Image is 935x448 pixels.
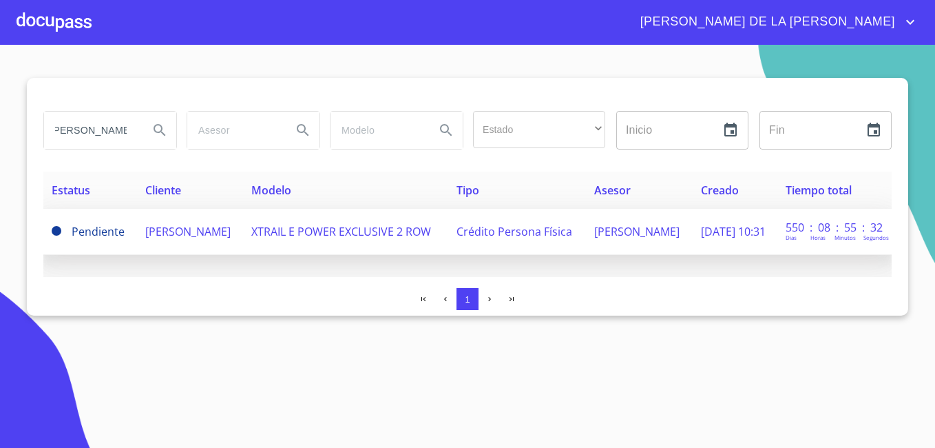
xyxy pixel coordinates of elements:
[630,11,902,33] span: [PERSON_NAME] DE LA [PERSON_NAME]
[701,224,766,239] span: [DATE] 10:31
[44,112,138,149] input: search
[863,234,889,241] p: Segundos
[786,234,797,241] p: Dias
[786,220,879,235] p: 550 : 08 : 55 : 32
[72,224,125,239] span: Pendiente
[145,224,231,239] span: [PERSON_NAME]
[430,114,463,147] button: Search
[456,288,479,310] button: 1
[187,112,281,149] input: search
[465,294,470,305] span: 1
[145,183,181,198] span: Cliente
[251,224,431,239] span: XTRAIL E POWER EXCLUSIVE 2 ROW
[594,224,680,239] span: [PERSON_NAME]
[286,114,319,147] button: Search
[251,183,291,198] span: Modelo
[143,114,176,147] button: Search
[456,183,479,198] span: Tipo
[52,183,90,198] span: Estatus
[834,234,856,241] p: Minutos
[630,11,918,33] button: account of current user
[701,183,739,198] span: Creado
[786,183,852,198] span: Tiempo total
[52,226,61,236] span: Pendiente
[473,111,605,148] div: ​
[456,224,572,239] span: Crédito Persona Física
[810,234,826,241] p: Horas
[330,112,424,149] input: search
[594,183,631,198] span: Asesor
